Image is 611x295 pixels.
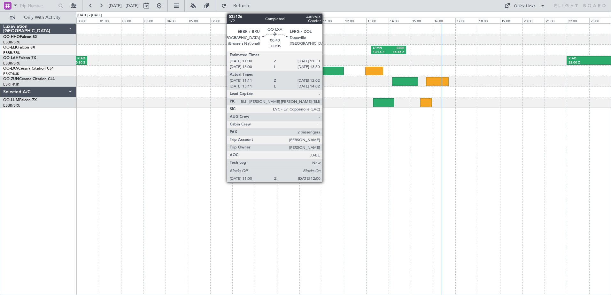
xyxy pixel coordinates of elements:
a: OO-HHOFalcon 8X [3,35,37,39]
span: OO-LUM [3,98,19,102]
div: 15:00 [411,18,433,23]
div: 05:00 [188,18,210,23]
div: 19:00 [500,18,522,23]
a: EBBR/BRU [3,40,20,45]
div: EBBR [389,46,404,50]
a: EBBR/BRU [3,61,20,66]
div: LFMN [373,46,389,50]
span: OO-LAH [3,56,19,60]
div: 04:00 [166,18,188,23]
span: Refresh [228,4,255,8]
span: [DATE] - [DATE] [109,3,139,9]
div: 16:00 [433,18,455,23]
div: 12:00 [344,18,366,23]
button: Quick Links [501,1,548,11]
div: 01:00 [99,18,121,23]
div: 03:00 [143,18,166,23]
a: EBBR/BRU [3,50,20,55]
a: OO-ZUNCessna Citation CJ4 [3,77,55,81]
a: OO-LAHFalcon 7X [3,56,36,60]
input: Trip Number [19,1,56,11]
span: OO-HHO [3,35,20,39]
span: OO-ELK [3,46,18,49]
div: 20:00 [522,18,545,23]
div: 07:00 [232,18,255,23]
a: EBKT/KJK [3,72,19,76]
div: 17:00 [455,18,478,23]
div: 14:00 [389,18,411,23]
button: Refresh [218,1,257,11]
div: 18:00 [478,18,500,23]
span: OO-LXA [3,67,18,71]
div: 14:48 Z [389,50,404,55]
div: [DATE] - [DATE] [77,13,102,18]
div: Quick Links [514,3,536,10]
a: OO-LXACessna Citation CJ4 [3,67,54,71]
div: 02:00 [121,18,143,23]
span: OO-ZUN [3,77,19,81]
div: 10:00 [299,18,322,23]
div: 06:00 [210,18,233,23]
button: Only With Activity [7,12,69,23]
a: EBKT/KJK [3,82,19,87]
a: OO-LUMFalcon 7X [3,98,37,102]
span: Only With Activity [17,15,67,20]
div: 09:00 [277,18,299,23]
div: 13:14 Z [373,50,389,55]
div: 11:00 [322,18,344,23]
div: 22:00 [567,18,589,23]
div: 21:00 [545,18,567,23]
div: 08:00 [255,18,277,23]
div: 13:00 [366,18,389,23]
a: EBBR/BRU [3,103,20,108]
a: OO-ELKFalcon 8X [3,46,35,49]
div: 00:00 [76,18,99,23]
